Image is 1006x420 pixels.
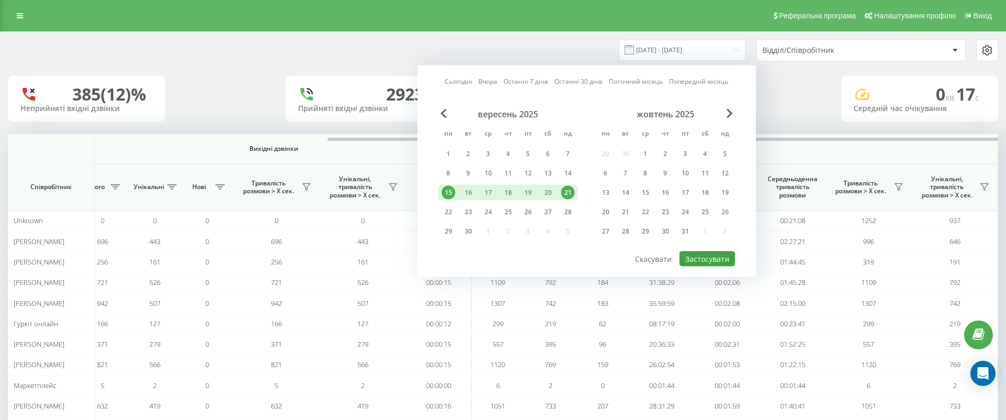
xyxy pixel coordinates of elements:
[854,104,986,113] div: Середній час очікування
[97,360,108,369] span: 821
[974,12,992,20] span: Вихід
[458,185,478,201] div: вт 16 вер 2025 р.
[675,224,695,239] div: пт 31 жовт 2025 р.
[636,165,655,181] div: ср 8 жовт 2025 р.
[762,46,888,55] div: Відділ/Співробітник
[275,216,278,225] span: 0
[101,381,104,390] span: 5
[153,381,157,390] span: 2
[101,145,447,153] span: Вихідні дзвінки
[679,205,692,219] div: 24
[504,76,548,86] a: Останні 7 днів
[760,293,825,313] td: 02:15:00
[949,216,960,225] span: 937
[521,205,535,219] div: 26
[695,185,715,201] div: сб 18 жовт 2025 р.
[462,147,475,161] div: 2
[134,183,164,191] span: Унікальні
[478,76,497,86] a: Вчора
[717,127,733,142] abbr: неділя
[863,237,874,246] span: 996
[406,272,472,293] td: 00:00:15
[149,299,160,308] span: 507
[541,205,555,219] div: 27
[205,299,209,308] span: 0
[618,127,633,142] abbr: вівторок
[14,299,64,308] span: [PERSON_NAME]
[616,224,636,239] div: вт 28 жовт 2025 р.
[639,167,652,180] div: 8
[718,186,732,200] div: 19
[561,147,575,161] div: 7
[493,319,504,328] span: 299
[498,146,518,162] div: чт 4 вер 2025 р.
[659,147,672,161] div: 2
[867,381,870,390] span: 6
[639,186,652,200] div: 15
[500,127,516,142] abbr: четвер
[205,360,209,369] span: 0
[599,167,613,180] div: 6
[538,146,558,162] div: сб 6 вер 2025 р.
[599,205,613,219] div: 20
[439,146,458,162] div: пн 1 вер 2025 р.
[597,360,608,369] span: 159
[521,186,535,200] div: 19
[271,237,282,246] span: 696
[271,257,282,267] span: 256
[406,334,472,355] td: 00:00:15
[863,339,874,349] span: 557
[698,167,712,180] div: 11
[669,76,728,86] a: Попередній місяць
[406,211,472,231] td: 00:00:00
[560,127,576,142] abbr: неділя
[97,401,108,411] span: 632
[599,339,606,349] span: 96
[478,165,498,181] div: ср 10 вер 2025 р.
[861,299,876,308] span: 1307
[629,314,694,334] td: 08:17:19
[545,278,556,287] span: 792
[14,360,64,369] span: [PERSON_NAME]
[679,186,692,200] div: 17
[659,205,672,219] div: 23
[760,231,825,251] td: 02:27:21
[14,339,64,349] span: [PERSON_NAME]
[14,381,56,390] span: Маркетплейс
[439,185,458,201] div: пн 15 вер 2025 р.
[149,401,160,411] span: 419
[949,278,960,287] span: 792
[478,146,498,162] div: ср 3 вер 2025 р.
[205,216,209,225] span: 0
[658,127,673,142] abbr: четвер
[694,355,760,375] td: 00:01:53
[830,179,891,195] span: Тривалість розмови > Х сек.
[949,257,960,267] span: 191
[439,204,458,220] div: пн 22 вер 2025 р.
[541,167,555,180] div: 13
[361,381,365,390] span: 2
[679,225,692,238] div: 31
[695,165,715,181] div: сб 11 жовт 2025 р.
[441,109,447,118] span: Previous Month
[14,257,64,267] span: [PERSON_NAME]
[639,147,652,161] div: 1
[518,165,538,181] div: пт 12 вер 2025 р.
[629,251,677,267] button: Скасувати
[14,278,64,287] span: [PERSON_NAME]
[149,257,160,267] span: 161
[636,224,655,239] div: ср 29 жовт 2025 р.
[357,339,368,349] span: 279
[406,252,472,272] td: 00:00:16
[521,167,535,180] div: 12
[655,146,675,162] div: чт 2 жовт 2025 р.
[406,231,472,251] td: 00:00:16
[357,319,368,328] span: 127
[715,185,735,201] div: нд 19 жовт 2025 р.
[694,375,760,396] td: 00:01:44
[271,299,282,308] span: 942
[760,355,825,375] td: 01:22:15
[271,339,282,349] span: 371
[616,185,636,201] div: вт 14 жовт 2025 р.
[863,319,874,328] span: 299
